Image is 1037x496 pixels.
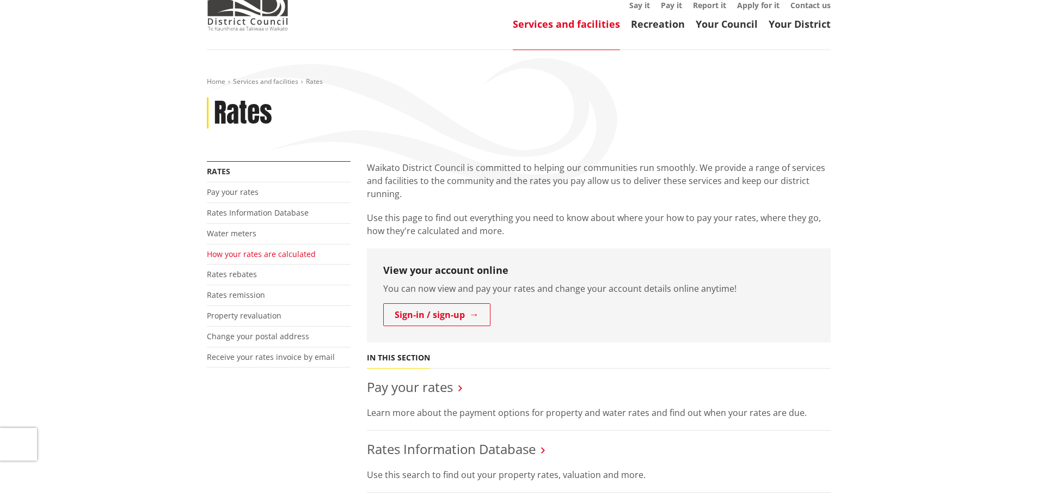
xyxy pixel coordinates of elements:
[306,77,323,86] span: Rates
[207,207,309,218] a: Rates Information Database
[207,77,225,86] a: Home
[367,406,831,419] p: Learn more about the payment options for property and water rates and find out when your rates ar...
[367,378,453,396] a: Pay your rates
[513,17,620,30] a: Services and facilities
[383,303,490,326] a: Sign-in / sign-up
[233,77,298,86] a: Services and facilities
[383,265,814,277] h3: View your account online
[207,187,259,197] a: Pay your rates
[207,269,257,279] a: Rates rebates
[207,310,281,321] a: Property revaluation
[207,331,309,341] a: Change your postal address
[696,17,758,30] a: Your Council
[367,468,831,481] p: Use this search to find out your property rates, valuation and more.
[207,352,335,362] a: Receive your rates invoice by email
[207,228,256,238] a: Water meters
[214,97,272,129] h1: Rates
[207,249,316,259] a: How your rates are calculated
[367,211,831,237] p: Use this page to find out everything you need to know about where your how to pay your rates, whe...
[987,450,1026,489] iframe: Messenger Launcher
[207,166,230,176] a: Rates
[631,17,685,30] a: Recreation
[367,353,430,363] h5: In this section
[367,440,536,458] a: Rates Information Database
[207,290,265,300] a: Rates remission
[769,17,831,30] a: Your District
[383,282,814,295] p: You can now view and pay your rates and change your account details online anytime!
[367,161,831,200] p: Waikato District Council is committed to helping our communities run smoothly. We provide a range...
[207,77,831,87] nav: breadcrumb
